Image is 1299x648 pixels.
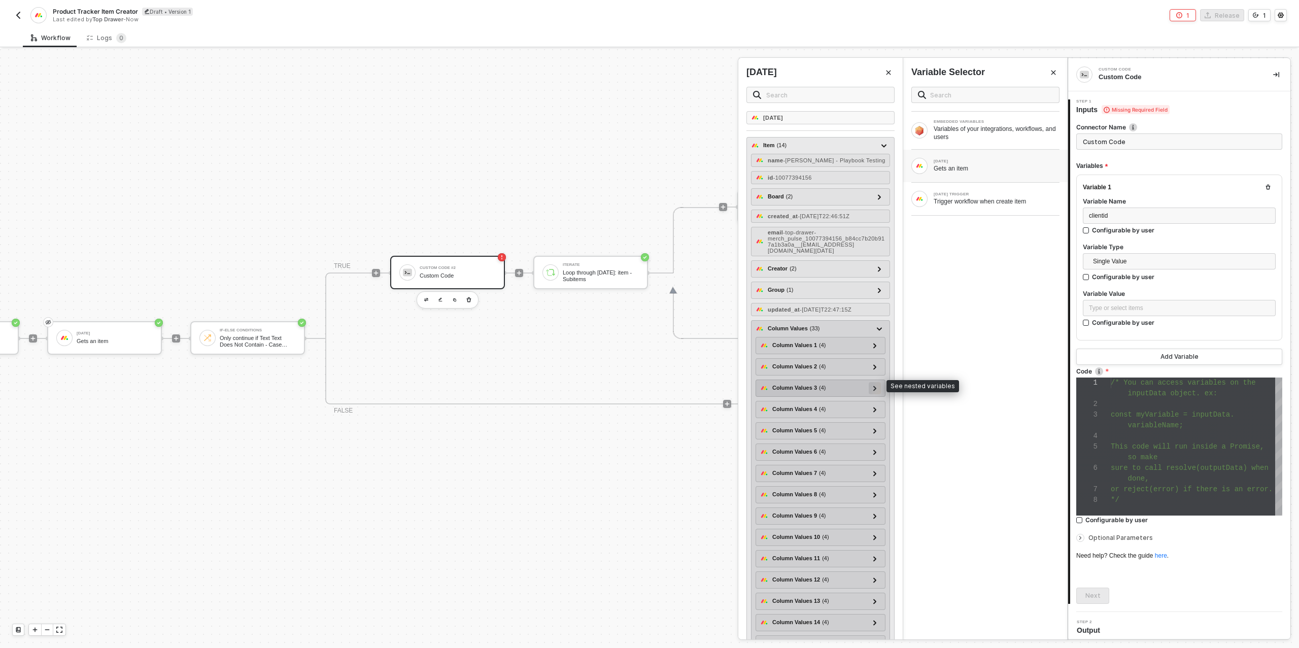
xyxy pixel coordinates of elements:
span: icon-expand [56,627,62,633]
button: 1 [1170,9,1196,21]
div: Column Values 5 [772,426,826,435]
span: Step 1 [1076,99,1170,104]
img: creator [756,265,764,273]
span: ( 4 ) [819,362,826,371]
img: Block [915,195,924,203]
div: Column Values 11 [772,554,829,563]
span: Single Value [1093,254,1270,269]
span: /* You can access variables on the [1111,379,1256,387]
span: icon-minus [44,627,50,633]
strong: updated_at [768,306,800,313]
span: icon-edit [144,9,150,14]
div: Workflow [31,34,71,42]
div: Column Values 1 [772,341,826,350]
img: column_values-12 [760,576,768,584]
span: or reject(error) if there is an error. [1111,485,1273,493]
img: email [756,237,764,246]
img: back [14,11,22,19]
button: Next [1076,588,1109,604]
div: Variables of your integrations, workflows, and users [934,125,1059,141]
img: column_values-5 [760,427,768,435]
div: Column Values [768,324,819,333]
span: clientid [1089,212,1108,219]
div: Optional Parameters [1076,532,1282,543]
span: ( 4 ) [819,448,826,456]
div: 2 [1076,399,1098,410]
div: 5 [1076,441,1098,452]
span: - 10077394156 [773,175,812,181]
div: 8 [1076,495,1098,505]
div: Column Values 10 [772,533,829,541]
img: icon-info [1095,367,1103,376]
span: ( 4 ) [822,575,829,584]
img: search [753,91,761,99]
div: Column Values 6 [772,448,826,456]
button: Close [1047,66,1059,79]
div: 4 [1076,431,1098,441]
span: Inputs [1076,105,1170,115]
img: name [756,156,764,164]
span: sure to call resolve(outputData) when [1111,464,1269,472]
div: 1 [1186,11,1189,20]
div: Column Values 4 [772,405,826,414]
div: [DATE] TRIGGER [934,192,1059,196]
label: Variable Type [1083,243,1276,251]
span: done, [1128,474,1149,483]
img: column_values-3 [760,384,768,392]
span: Step 2 [1077,620,1104,624]
img: column_values-4 [760,405,768,414]
button: Release [1200,9,1244,21]
img: search [918,91,926,99]
span: so make [1128,453,1158,461]
img: column_values-11 [760,555,768,563]
div: Step 1Inputs Missing Required FieldConnector Nameicon-infoVariablesVariable 1Variable Nameclienti... [1068,99,1290,604]
span: ( 4 ) [819,341,826,350]
img: Monday [751,114,759,122]
span: icon-error-page [1176,12,1182,18]
div: Column Values 12 [772,575,829,584]
img: updated_at [756,305,764,314]
strong: email [768,229,783,235]
div: Board [768,192,793,201]
input: Search [766,89,888,100]
div: Need help? Check the guide . [1076,552,1282,560]
div: Configurable by user [1092,318,1154,327]
input: Enter description [1076,133,1282,150]
span: ( 2 ) [786,192,793,201]
span: Missing Required Field [1102,105,1170,114]
strong: id [768,175,773,181]
strong: created_at [768,213,798,219]
div: Variable 1 [1083,183,1111,192]
img: column_values-2 [760,363,768,371]
div: Column Values 13 [772,597,829,605]
div: Configurable by user [1092,226,1154,234]
div: Draft • Version 1 [142,8,193,16]
span: ( 14 ) [777,141,787,150]
img: created_at [756,212,764,220]
label: Variable Value [1083,289,1276,298]
span: - top-drawer-merch_pulse_10077394156_b84cc7b20b917a1b3a0a__[EMAIL_ADDRESS][DOMAIN_NAME][DATE] [768,229,885,254]
span: icon-play [32,627,38,633]
div: 1 [1076,378,1098,388]
strong: name [768,157,783,163]
div: Gets an item [934,164,1059,173]
div: Custom Code [1099,73,1257,82]
label: Connector Name [1076,123,1282,131]
div: Item [763,141,787,150]
span: ( 2 ) [790,264,796,273]
span: - [PERSON_NAME] - Playbook Testing [783,157,885,163]
div: Column Values 8 [772,490,826,499]
div: Custom Code [1099,67,1251,72]
img: id [756,174,764,182]
img: integration-icon [1080,70,1089,79]
span: ( 4 ) [819,490,826,499]
span: icon-arrow-right-small [1077,535,1083,541]
span: - [DATE]T22:47:15Z [800,306,851,313]
div: 1 [1263,11,1266,20]
input: Search [930,89,1053,100]
img: icon-info [1129,123,1137,131]
span: This code will run inside a Promise, [1111,442,1264,451]
img: board [756,193,764,201]
div: Column Values 9 [772,511,826,520]
div: [DATE] [746,66,777,79]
